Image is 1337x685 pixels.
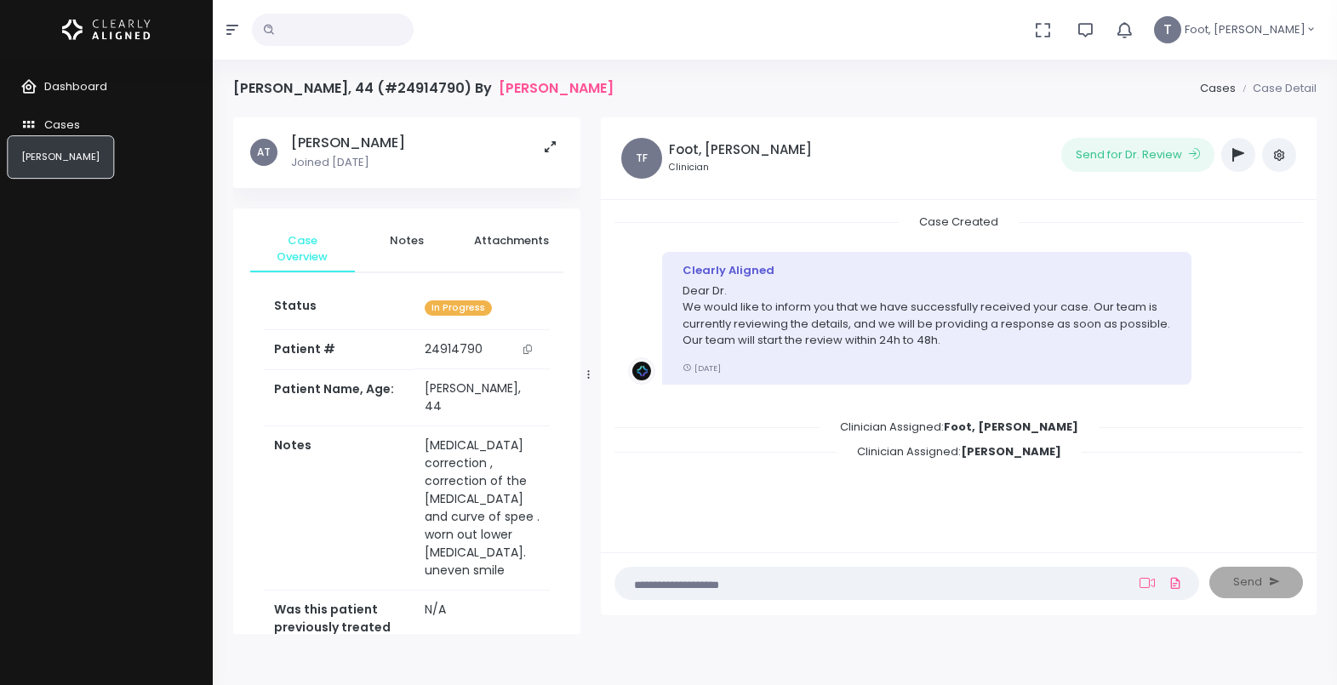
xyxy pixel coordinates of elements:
a: Cases [1200,80,1236,96]
td: N/A [414,591,550,683]
p: Joined [DATE] [291,154,405,171]
span: Clinician Assigned: [837,438,1082,465]
span: Clinician Assigned: [820,414,1099,440]
span: TF [621,138,662,179]
span: [PERSON_NAME] [21,150,100,163]
span: Case Overview [264,232,341,265]
div: scrollable content [233,117,580,634]
button: Send for Dr. Review [1061,138,1214,172]
h4: [PERSON_NAME], 44 (#24914790) By [233,80,614,96]
span: In Progress [425,300,492,317]
div: scrollable content [614,214,1303,536]
span: Foot, [PERSON_NAME] [1185,21,1306,38]
b: Foot, [PERSON_NAME] [944,419,1078,435]
th: Patient # [264,330,414,370]
a: Add Files [1165,568,1186,598]
span: Dashboard [44,78,107,94]
span: Notes [369,232,446,249]
td: 24914790 [414,330,550,369]
span: Attachments [473,232,551,249]
th: Notes [264,426,414,591]
th: Patient Name, Age: [264,369,414,426]
li: Case Detail [1236,80,1317,97]
span: AT [250,139,277,166]
span: T [1154,16,1181,43]
b: [PERSON_NAME] [961,443,1061,460]
h5: [PERSON_NAME] [291,134,405,151]
a: [PERSON_NAME] [499,80,614,96]
p: Dear Dr. We would like to inform you that we have successfully received your case. Our team is cu... [683,283,1170,349]
h5: Foot, [PERSON_NAME] [669,142,812,157]
th: Status [264,287,414,330]
th: Was this patient previously treated orthodontically in the past? [264,591,414,683]
td: [MEDICAL_DATA] correction , correction of the [MEDICAL_DATA] and curve of spee . worn out lower [... [414,426,550,591]
span: Cases [44,117,80,133]
span: Case Created [899,208,1019,235]
small: [DATE] [683,362,721,374]
a: Add Loom Video [1136,576,1158,590]
div: Clearly Aligned [683,262,1170,279]
td: [PERSON_NAME], 44 [414,369,550,426]
img: Logo Horizontal [62,12,151,48]
small: Clinician [669,161,812,174]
